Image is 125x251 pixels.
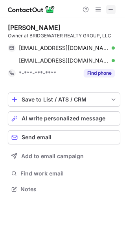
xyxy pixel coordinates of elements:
div: [PERSON_NAME] [8,24,61,31]
div: Owner at BRIDGEWATER REALTY GROUP, LLC [8,32,120,39]
span: AI write personalized message [22,115,105,122]
span: Add to email campaign [21,153,84,159]
span: Send email [22,134,51,140]
span: Notes [20,186,117,193]
button: Send email [8,130,120,144]
button: Add to email campaign [8,149,120,163]
div: Save to List / ATS / CRM [22,96,107,103]
span: Find work email [20,170,117,177]
span: [EMAIL_ADDRESS][DOMAIN_NAME] [19,44,109,52]
img: ContactOut v5.3.10 [8,5,55,14]
button: save-profile-one-click [8,92,120,107]
button: Find work email [8,168,120,179]
button: AI write personalized message [8,111,120,125]
button: Reveal Button [84,69,115,77]
button: Notes [8,184,120,195]
span: [EMAIL_ADDRESS][DOMAIN_NAME] [19,57,109,64]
